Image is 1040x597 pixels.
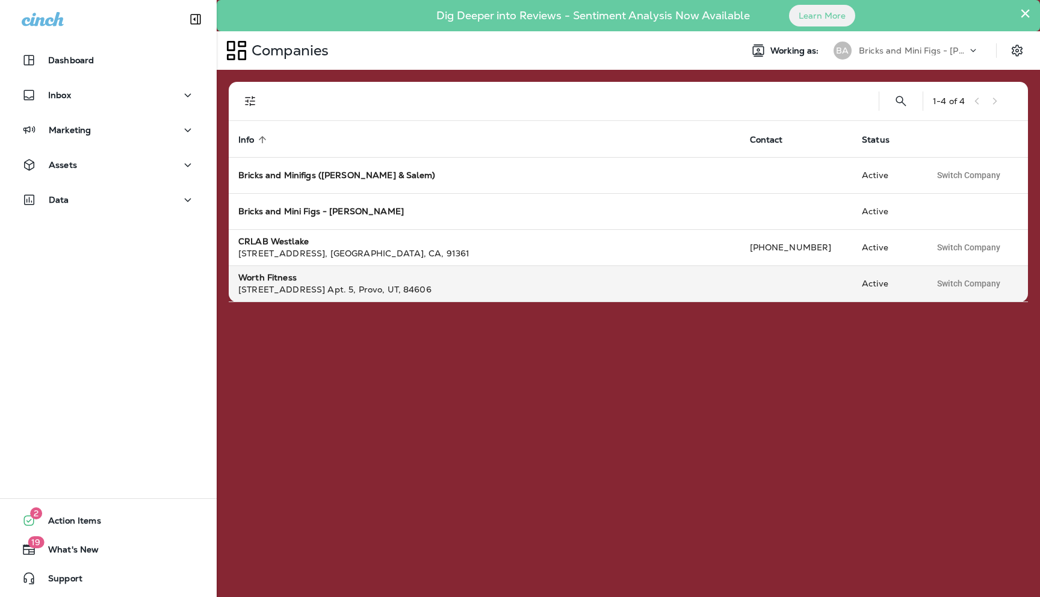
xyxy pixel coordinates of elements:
span: 2 [30,507,42,519]
button: Learn More [789,5,855,26]
p: Bricks and Mini Figs - [PERSON_NAME] [859,46,967,55]
p: Marketing [49,125,91,135]
button: 19What's New [12,537,205,561]
button: Search Companies [889,89,913,113]
span: Action Items [36,516,101,530]
span: Status [862,134,905,145]
p: Companies [247,42,329,60]
button: Filters [238,89,262,113]
button: Switch Company [930,238,1007,256]
button: Inbox [12,83,205,107]
p: Dashboard [48,55,94,65]
button: Support [12,566,205,590]
p: Data [49,195,69,205]
span: Contact [750,135,783,145]
p: Inbox [48,90,71,100]
button: Dashboard [12,48,205,72]
p: Dig Deeper into Reviews - Sentiment Analysis Now Available [401,14,785,17]
span: 19 [28,536,44,548]
div: 1 - 4 of 4 [933,96,965,106]
button: Switch Company [930,166,1007,184]
button: Switch Company [930,274,1007,292]
span: Status [862,135,890,145]
td: Active [852,193,921,229]
span: Switch Company [937,171,1000,179]
div: [STREET_ADDRESS] Apt. 5 , Provo , UT , 84606 [238,283,731,295]
span: Info [238,134,270,145]
strong: Bricks and Mini Figs - [PERSON_NAME] [238,206,404,217]
strong: Worth Fitness [238,272,297,283]
button: Data [12,188,205,212]
strong: CRLAB Westlake [238,236,309,247]
span: Working as: [770,46,822,56]
td: Active [852,229,921,265]
td: Active [852,157,921,193]
span: Support [36,574,82,588]
button: 2Action Items [12,509,205,533]
div: [STREET_ADDRESS] , [GEOGRAPHIC_DATA] , CA , 91361 [238,247,731,259]
button: Marketing [12,118,205,142]
span: Contact [750,134,799,145]
div: BA [834,42,852,60]
td: Active [852,265,921,302]
p: Assets [49,160,77,170]
button: Close [1020,4,1031,23]
span: Info [238,135,255,145]
td: [PHONE_NUMBER] [740,229,853,265]
button: Collapse Sidebar [179,7,212,31]
span: Switch Company [937,279,1000,288]
strong: Bricks and Minifigs ([PERSON_NAME] & Salem) [238,170,435,181]
span: What's New [36,545,99,559]
span: Switch Company [937,243,1000,252]
button: Settings [1006,40,1028,61]
button: Assets [12,153,205,177]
